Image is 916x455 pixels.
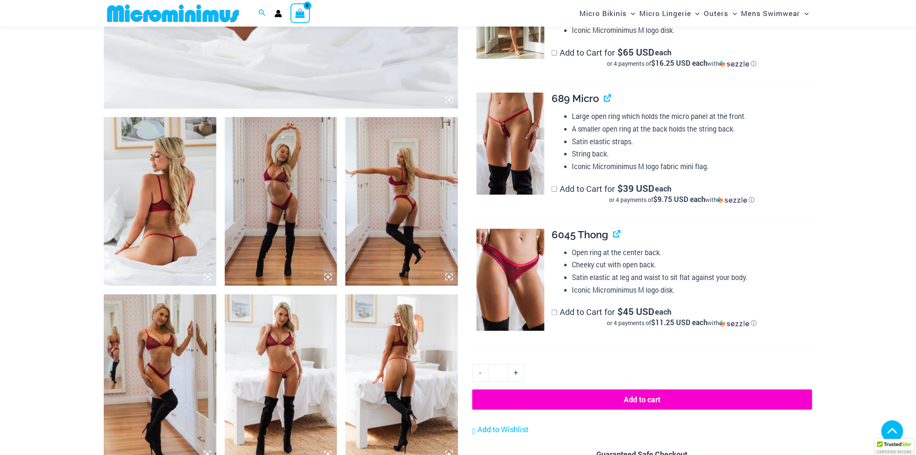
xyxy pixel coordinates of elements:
[552,319,812,328] div: or 4 payments of with
[508,364,524,382] a: +
[477,425,528,435] span: Add to Wishlist
[552,186,557,192] input: Add to Cart for$39 USD eachor 4 payments of$9.75 USD eachwithSezzle Click to learn more about Sezzle
[572,135,812,148] li: Satin elastic straps.
[651,58,707,68] span: $16.25 USD each
[691,3,700,24] span: Menu Toggle
[655,184,671,193] span: each
[552,196,812,204] div: or 4 payments of$9.75 USD eachwithSezzle Click to learn more about Sezzle
[552,310,557,315] input: Add to Cart for$45 USD eachor 4 payments of$11.25 USD eachwithSezzle Click to learn more about Se...
[291,3,310,23] a: View Shopping Cart, empty
[572,110,812,123] li: Large open ring which holds the micro panel at the front.
[719,60,749,68] img: Sezzle
[259,8,266,19] a: Search icon link
[552,59,812,68] div: or 4 payments of$16.25 USD eachwithSezzle Click to learn more about Sezzle
[552,50,557,56] input: Add to Cart for$65 USD eachor 4 payments of$16.25 USD eachwithSezzle Click to learn more about Se...
[552,59,812,68] div: or 4 payments of with
[572,148,812,160] li: String back.
[800,3,809,24] span: Menu Toggle
[572,160,812,173] li: Iconic Microminimus M logo fabric mini flag.
[719,320,749,328] img: Sezzle
[655,308,671,316] span: each
[552,47,812,68] label: Add to Cart for
[618,306,623,318] span: $
[472,424,528,436] a: Add to Wishlist
[576,1,812,25] nav: Site Navigation
[488,364,508,382] input: Product quantity
[704,3,729,24] span: Outers
[637,3,702,24] a: Micro LingerieMenu ToggleMenu Toggle
[275,10,282,17] a: Account icon link
[579,3,627,24] span: Micro Bikinis
[104,4,242,23] img: MM SHOP LOGO FLAT
[345,117,458,286] img: Guilty Pleasures Red 1045 Bra 6045 Thong
[577,3,637,24] a: Micro BikinisMenu ToggleMenu Toggle
[717,197,747,204] img: Sezzle
[739,3,811,24] a: Mens SwimwearMenu ToggleMenu Toggle
[552,183,812,204] label: Add to Cart for
[618,48,655,57] span: 65 USD
[572,123,812,135] li: A smaller open ring at the back holds the string back.
[572,24,812,37] li: Iconic Microminimus M logo disk.
[618,182,623,194] span: $
[552,307,812,328] label: Add to Cart for
[729,3,737,24] span: Menu Toggle
[104,117,216,286] img: Guilty Pleasures Red 1045 Bra 689 Micro
[552,229,608,241] span: 6045 Thong
[875,439,914,455] div: TrustedSite Certified
[225,117,337,286] img: Guilty Pleasures Red 1045 Bra 6045 Thong
[552,92,599,105] span: 689 Micro
[618,46,623,58] span: $
[472,390,812,410] button: Add to cart
[572,271,812,284] li: Satin elastic at leg and waist to sit flat against your body.
[702,3,739,24] a: OutersMenu ToggleMenu Toggle
[655,48,671,57] span: each
[552,196,812,204] div: or 4 payments of with
[627,3,635,24] span: Menu Toggle
[477,93,544,195] img: Guilty Pleasures Red 689 Micro
[639,3,691,24] span: Micro Lingerie
[572,246,812,259] li: Open ring at the center back.
[552,319,812,328] div: or 4 payments of$11.25 USD eachwithSezzle Click to learn more about Sezzle
[741,3,800,24] span: Mens Swimwear
[618,308,655,316] span: 45 USD
[618,184,655,193] span: 39 USD
[653,194,705,204] span: $9.75 USD each
[651,318,707,328] span: $11.25 USD each
[572,258,812,271] li: Cheeky cut with open back.
[477,229,544,331] img: Guilty Pleasures Red 6045 Thong
[572,284,812,296] li: Iconic Microminimus M logo disk.
[472,364,488,382] a: -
